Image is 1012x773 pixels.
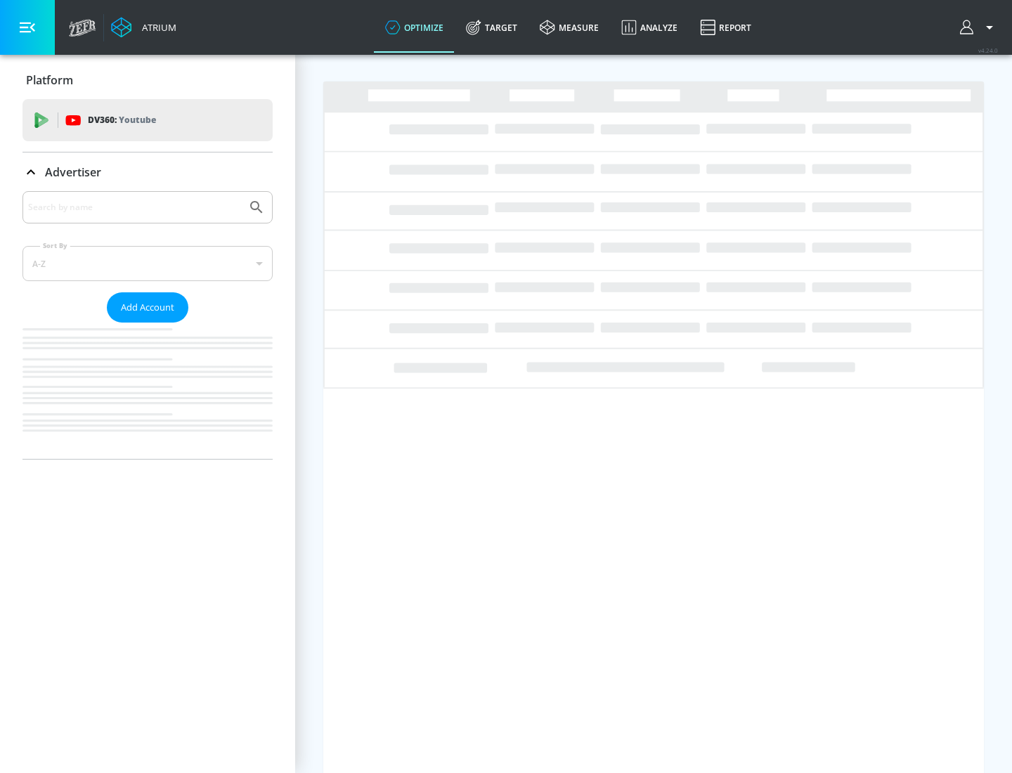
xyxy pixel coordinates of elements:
a: measure [528,2,610,53]
span: Add Account [121,299,174,316]
label: Sort By [40,241,70,250]
div: Atrium [136,21,176,34]
p: Advertiser [45,164,101,180]
div: Advertiser [22,191,273,459]
a: Analyze [610,2,689,53]
a: Atrium [111,17,176,38]
p: Platform [26,72,73,88]
div: Platform [22,60,273,100]
button: Add Account [107,292,188,323]
div: DV360: Youtube [22,99,273,141]
a: Report [689,2,763,53]
a: Target [455,2,528,53]
p: DV360: [88,112,156,128]
div: A-Z [22,246,273,281]
input: Search by name [28,198,241,216]
nav: list of Advertiser [22,323,273,459]
p: Youtube [119,112,156,127]
span: v 4.24.0 [978,46,998,54]
a: optimize [374,2,455,53]
div: Advertiser [22,152,273,192]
